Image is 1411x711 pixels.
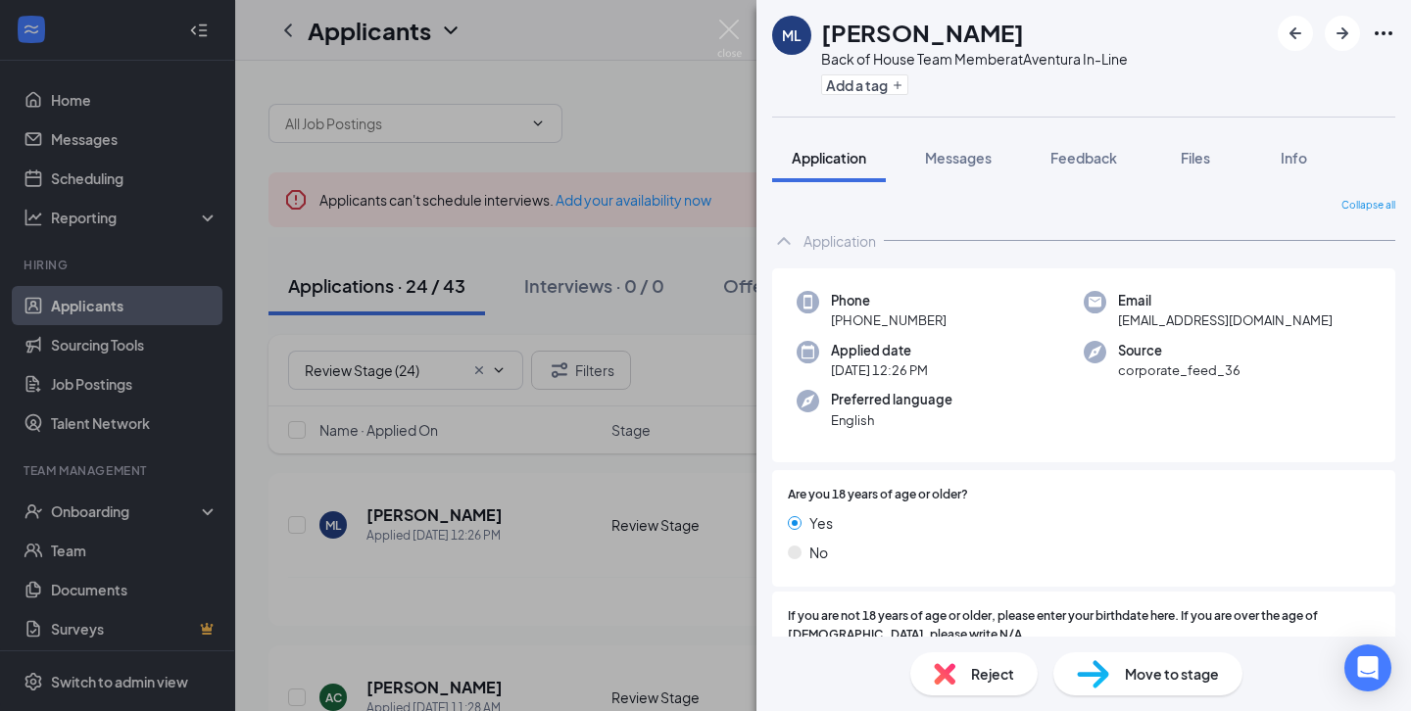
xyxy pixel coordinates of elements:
svg: ArrowRight [1331,22,1354,45]
h1: [PERSON_NAME] [821,16,1024,49]
span: Move to stage [1125,663,1219,685]
span: English [831,410,952,430]
div: Application [803,231,876,251]
span: Files [1181,149,1210,166]
span: [PHONE_NUMBER] [831,310,947,330]
svg: Plus [892,79,903,91]
span: Applied date [831,341,928,360]
span: Info [1281,149,1307,166]
span: Reject [971,663,1014,685]
span: If you are not 18 years of age or older, please enter your birthdate here. If you are over the ag... [788,607,1380,644]
span: Preferred language [831,390,952,409]
svg: ChevronUp [772,229,796,253]
span: corporate_feed_36 [1118,360,1241,380]
div: ML [782,25,802,45]
span: Collapse all [1341,198,1395,213]
span: [EMAIL_ADDRESS][DOMAIN_NAME] [1118,310,1333,330]
button: ArrowLeftNew [1278,16,1313,51]
span: Feedback [1050,149,1117,166]
button: PlusAdd a tag [821,74,908,95]
svg: Ellipses [1372,22,1395,45]
span: Phone [831,291,947,310]
div: Open Intercom Messenger [1344,644,1391,691]
div: Back of House Team Member at Aventura In-Line [821,49,1128,69]
span: Messages [925,149,992,166]
svg: ArrowLeftNew [1284,22,1307,45]
span: [DATE] 12:26 PM [831,360,928,380]
span: Are you 18 years of age or older? [788,486,968,504]
span: Yes [809,512,833,534]
span: Source [1118,341,1241,360]
button: ArrowRight [1325,16,1360,51]
span: Email [1118,291,1333,310]
span: No [809,542,828,563]
span: Application [792,149,866,166]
